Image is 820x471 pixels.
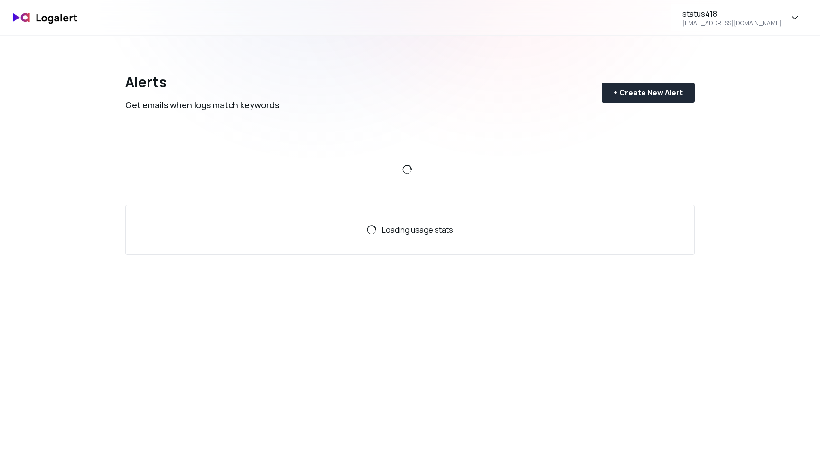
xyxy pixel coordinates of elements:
[614,87,683,98] div: + Create New Alert
[671,4,812,31] button: status418[EMAIL_ADDRESS][DOMAIN_NAME]
[682,19,782,27] div: [EMAIL_ADDRESS][DOMAIN_NAME]
[682,8,717,19] div: status418
[125,74,279,91] div: Alerts
[382,224,453,235] span: Loading usage stats
[602,83,695,103] button: + Create New Alert
[125,98,279,112] div: Get emails when logs match keywords
[8,7,84,29] img: logo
